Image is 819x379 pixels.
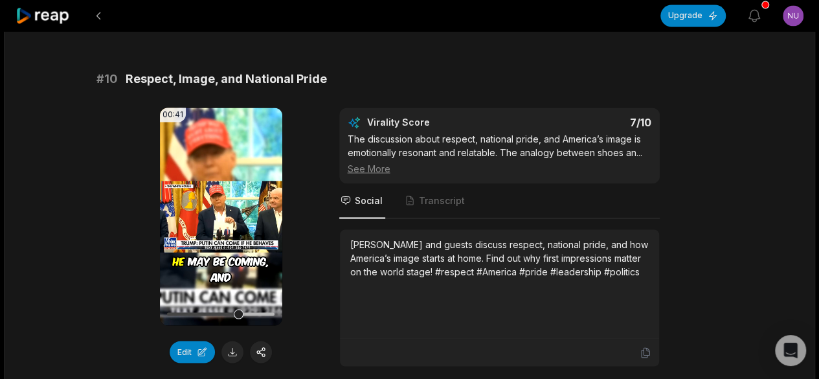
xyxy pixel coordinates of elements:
span: # 10 [96,70,118,88]
span: Transcript [419,194,465,207]
button: Edit [170,341,215,363]
button: Upgrade [660,5,726,27]
div: The discussion about respect, national pride, and America’s image is emotionally resonant and rel... [348,132,651,175]
div: Virality Score [367,116,506,129]
video: Your browser does not support mp4 format. [160,108,282,325]
span: Social [355,194,383,207]
div: See More [348,161,651,175]
div: Open Intercom Messenger [775,335,806,366]
nav: Tabs [339,183,660,218]
span: Respect, Image, and National Pride [126,70,327,88]
div: 7 /10 [512,116,651,129]
div: [PERSON_NAME] and guests discuss respect, national pride, and how America’s image starts at home.... [350,237,649,278]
